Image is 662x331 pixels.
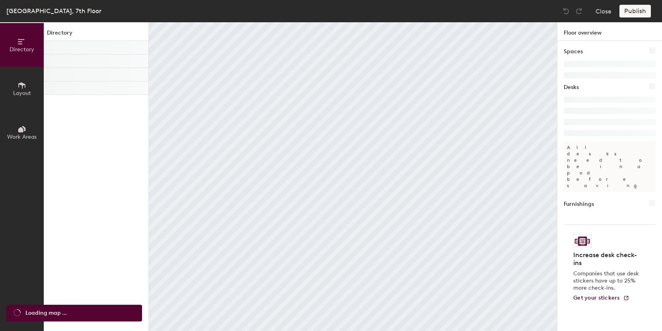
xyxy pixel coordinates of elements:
span: Directory [10,46,34,53]
a: Get your stickers [573,295,629,302]
p: All desks need to be in a pod before saving [564,141,656,192]
h1: Floor overview [557,22,662,41]
span: Loading map ... [25,309,67,317]
img: Redo [575,7,583,15]
button: Close [596,5,611,17]
h1: Desks [564,83,579,92]
h1: Directory [44,29,148,41]
p: Companies that use desk stickers have up to 25% more check-ins. [573,270,641,292]
h1: Spaces [564,47,583,56]
canvas: Map [149,22,557,331]
img: Undo [562,7,570,15]
span: Work Areas [7,134,37,140]
span: Get your stickers [573,294,620,301]
h4: Increase desk check-ins [573,251,641,267]
h1: Furnishings [564,200,594,209]
div: [GEOGRAPHIC_DATA], 7th Floor [6,6,101,16]
img: Sticker logo [573,234,592,248]
span: Layout [13,90,31,97]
